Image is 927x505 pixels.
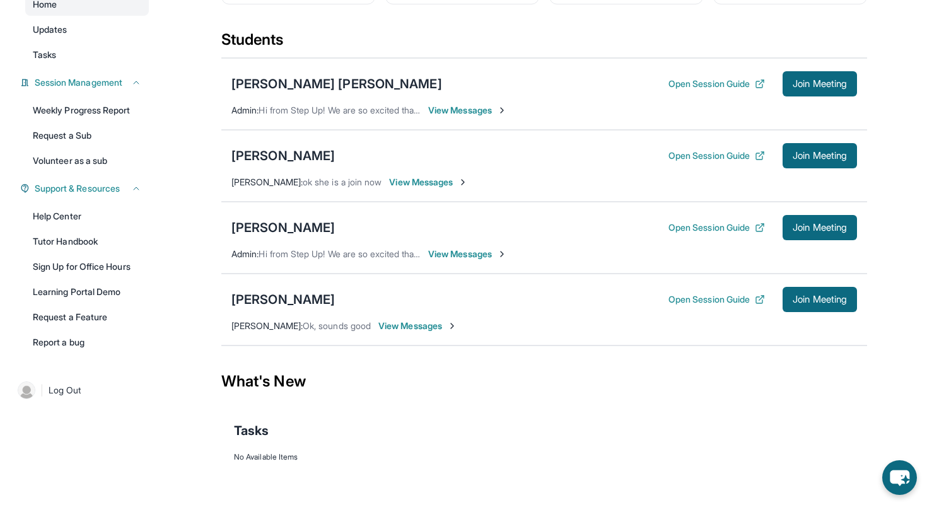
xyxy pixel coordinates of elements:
[33,23,67,36] span: Updates
[231,105,259,115] span: Admin :
[231,147,335,165] div: [PERSON_NAME]
[25,205,149,228] a: Help Center
[231,320,303,331] span: [PERSON_NAME] :
[231,291,335,308] div: [PERSON_NAME]
[231,177,303,187] span: [PERSON_NAME] :
[231,219,335,236] div: [PERSON_NAME]
[25,149,149,172] a: Volunteer as a sub
[793,80,847,88] span: Join Meeting
[234,452,854,462] div: No Available Items
[458,177,468,187] img: Chevron-Right
[49,384,81,397] span: Log Out
[25,99,149,122] a: Weekly Progress Report
[35,76,122,89] span: Session Management
[793,152,847,160] span: Join Meeting
[303,320,371,331] span: Ok, sounds good
[25,255,149,278] a: Sign Up for Office Hours
[378,320,457,332] span: View Messages
[231,75,442,93] div: [PERSON_NAME] [PERSON_NAME]
[428,104,507,117] span: View Messages
[40,383,44,398] span: |
[793,224,847,231] span: Join Meeting
[783,287,857,312] button: Join Meeting
[231,248,259,259] span: Admin :
[497,249,507,259] img: Chevron-Right
[783,215,857,240] button: Join Meeting
[497,105,507,115] img: Chevron-Right
[668,293,765,306] button: Open Session Guide
[30,76,141,89] button: Session Management
[783,143,857,168] button: Join Meeting
[13,376,149,404] a: |Log Out
[221,30,867,57] div: Students
[668,149,765,162] button: Open Session Guide
[25,18,149,41] a: Updates
[882,460,917,495] button: chat-button
[668,78,765,90] button: Open Session Guide
[428,248,507,260] span: View Messages
[303,177,382,187] span: ok she is a join now
[668,221,765,234] button: Open Session Guide
[25,44,149,66] a: Tasks
[25,306,149,328] a: Request a Feature
[25,281,149,303] a: Learning Portal Demo
[25,331,149,354] a: Report a bug
[25,124,149,147] a: Request a Sub
[18,381,35,399] img: user-img
[793,296,847,303] span: Join Meeting
[783,71,857,96] button: Join Meeting
[389,176,468,189] span: View Messages
[33,49,56,61] span: Tasks
[221,354,867,409] div: What's New
[25,230,149,253] a: Tutor Handbook
[35,182,120,195] span: Support & Resources
[447,321,457,331] img: Chevron-Right
[234,422,269,439] span: Tasks
[30,182,141,195] button: Support & Resources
